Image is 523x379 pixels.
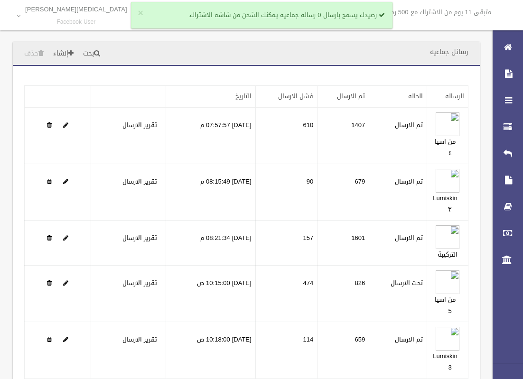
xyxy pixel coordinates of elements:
td: 659 [318,322,369,379]
img: 638942557618966461.mp4 [436,225,459,249]
a: Lumiskin 3 [433,350,457,373]
th: الحاله [369,86,427,108]
a: Edit [436,232,459,244]
td: 90 [255,164,317,221]
a: بحث [79,45,104,63]
a: Edit [63,232,68,244]
img: 638942546598869274.mp4 [436,112,459,136]
div: رصيدك يسمح بارسال 0 رساله جماعيه يمكنك الشحن من شاشه الاشتراك. [131,2,392,28]
img: 638943562242863075.mp4 [436,270,459,294]
a: إنشاء [49,45,77,63]
td: [DATE] 07:57:57 م [166,107,256,164]
td: [DATE] 08:15:49 م [166,164,256,221]
img: 638942554889527828.mp4 [436,169,459,193]
td: [DATE] 10:15:00 ص [166,266,256,322]
label: تحت الارسال [391,277,423,289]
header: رسائل جماعيه [419,43,480,61]
td: 114 [255,322,317,379]
a: Edit [63,333,68,345]
a: Edit [63,176,68,187]
a: Edit [436,176,459,187]
a: تقرير الارسال [122,232,157,244]
label: تم الارسال [395,334,423,345]
td: 1601 [318,221,369,266]
a: التاريخ [235,90,252,102]
a: تقرير الارسال [122,333,157,345]
a: التركيبة [438,249,458,260]
a: Lumiskin ٣ [433,192,457,215]
a: Edit [436,333,459,345]
a: Edit [436,277,459,289]
td: 679 [318,164,369,221]
a: من اسيا ٤ [435,136,456,159]
td: 474 [255,266,317,322]
a: من اسيا 5 [435,294,456,317]
img: 638943563361278963.mp4 [436,327,459,351]
small: Facebook User [25,18,127,26]
label: تم الارسال [395,176,423,187]
a: Edit [63,277,68,289]
a: Edit [436,119,459,131]
label: تم الارسال [395,232,423,244]
button: × [138,9,143,18]
td: 1407 [318,107,369,164]
a: تقرير الارسال [122,277,157,289]
td: [DATE] 08:21:34 م [166,221,256,266]
p: [MEDICAL_DATA][PERSON_NAME] [25,6,127,13]
label: تم الارسال [395,120,423,131]
th: الرساله [427,86,468,108]
a: تقرير الارسال [122,176,157,187]
td: 610 [255,107,317,164]
a: تقرير الارسال [122,119,157,131]
td: 157 [255,221,317,266]
td: 826 [318,266,369,322]
a: فشل الارسال [278,90,313,102]
a: Edit [63,119,68,131]
td: [DATE] 10:18:00 ص [166,322,256,379]
a: تم الارسال [337,90,365,102]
